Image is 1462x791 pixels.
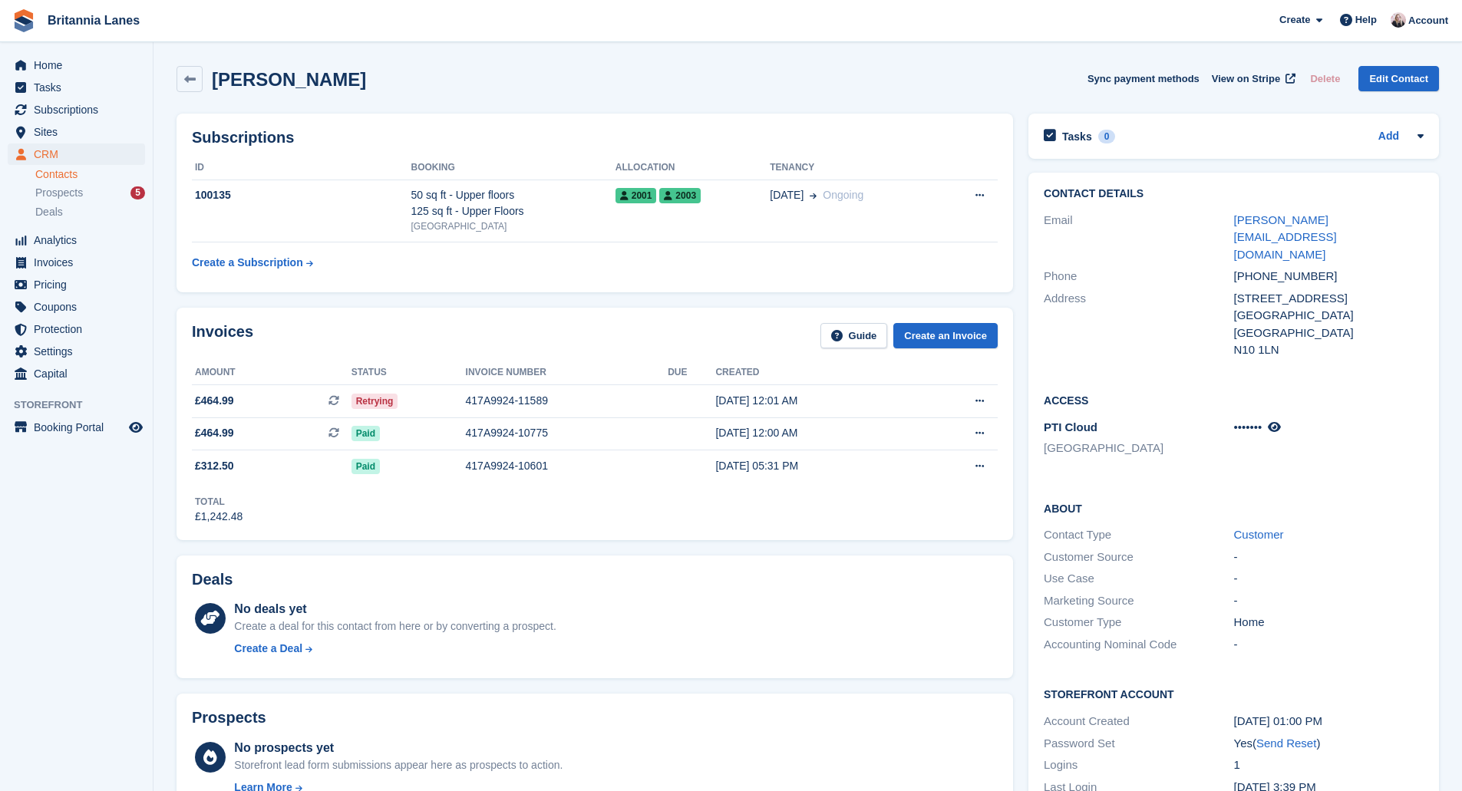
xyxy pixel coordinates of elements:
[1044,212,1233,264] div: Email
[351,394,398,409] span: Retrying
[14,397,153,413] span: Storefront
[35,205,63,219] span: Deals
[8,318,145,340] a: menu
[8,274,145,295] a: menu
[1044,290,1233,359] div: Address
[8,77,145,98] a: menu
[8,417,145,438] a: menu
[615,156,770,180] th: Allocation
[192,249,313,277] a: Create a Subscription
[234,757,563,773] div: Storefront lead form submissions appear here as prospects to action.
[234,739,563,757] div: No prospects yet
[1044,756,1233,774] div: Logins
[12,9,35,32] img: stora-icon-8386f47178a22dfd0bd8f6a31ec36ba5ce8667c1dd55bd0f319d3a0aa187defe.svg
[351,459,380,474] span: Paid
[234,641,302,657] div: Create a Deal
[715,393,919,409] div: [DATE] 12:01 AM
[192,187,411,203] div: 100135
[34,318,126,340] span: Protection
[1234,213,1337,261] a: [PERSON_NAME][EMAIL_ADDRESS][DOMAIN_NAME]
[34,77,126,98] span: Tasks
[466,393,668,409] div: 417A9924-11589
[1234,756,1424,774] div: 1
[1044,526,1233,544] div: Contact Type
[1044,268,1233,285] div: Phone
[35,204,145,220] a: Deals
[34,99,126,120] span: Subscriptions
[1044,500,1424,516] h2: About
[34,229,126,251] span: Analytics
[1087,66,1200,91] button: Sync payment methods
[1234,592,1424,610] div: -
[192,323,253,348] h2: Invoices
[1062,130,1092,143] h2: Tasks
[1044,686,1424,701] h2: Storefront Account
[192,255,303,271] div: Create a Subscription
[1234,549,1424,566] div: -
[34,341,126,362] span: Settings
[351,426,380,441] span: Paid
[351,361,466,385] th: Status
[8,143,145,165] a: menu
[893,323,998,348] a: Create an Invoice
[411,156,615,180] th: Booking
[35,186,83,200] span: Prospects
[1044,188,1424,200] h2: Contact Details
[234,600,556,618] div: No deals yet
[1256,737,1316,750] a: Send Reset
[1378,128,1399,146] a: Add
[34,121,126,143] span: Sites
[823,189,863,201] span: Ongoing
[1408,13,1448,28] span: Account
[1044,570,1233,588] div: Use Case
[1044,420,1097,433] span: PTI Cloud
[212,69,366,90] h2: [PERSON_NAME]
[1234,570,1424,588] div: -
[1252,737,1320,750] span: ( )
[234,618,556,634] div: Create a deal for this contact from here or by converting a prospect.
[1044,614,1233,631] div: Customer Type
[1098,130,1116,143] div: 0
[192,571,233,588] h2: Deals
[1206,66,1299,91] a: View on Stripe
[34,363,126,384] span: Capital
[195,509,243,525] div: £1,242.48
[1234,290,1424,308] div: [STREET_ADDRESS]
[1391,12,1406,28] img: Alexandra Lane
[466,425,668,441] div: 417A9924-10775
[234,641,556,657] a: Create a Deal
[1044,440,1233,457] li: [GEOGRAPHIC_DATA]
[1044,636,1233,654] div: Accounting Nominal Code
[195,495,243,509] div: Total
[1279,12,1310,28] span: Create
[8,252,145,273] a: menu
[1234,307,1424,325] div: [GEOGRAPHIC_DATA]
[8,54,145,76] a: menu
[195,458,234,474] span: £312.50
[8,296,145,318] a: menu
[820,323,888,348] a: Guide
[466,458,668,474] div: 417A9924-10601
[35,185,145,201] a: Prospects 5
[34,417,126,438] span: Booking Portal
[1234,528,1284,541] a: Customer
[659,188,701,203] span: 2003
[715,458,919,474] div: [DATE] 05:31 PM
[1234,735,1424,753] div: Yes
[1234,268,1424,285] div: [PHONE_NUMBER]
[1355,12,1377,28] span: Help
[8,229,145,251] a: menu
[8,121,145,143] a: menu
[127,418,145,437] a: Preview store
[411,219,615,233] div: [GEOGRAPHIC_DATA]
[195,393,234,409] span: £464.99
[411,187,615,219] div: 50 sq ft - Upper floors 125 sq ft - Upper Floors
[1304,66,1346,91] button: Delete
[715,425,919,441] div: [DATE] 12:00 AM
[34,143,126,165] span: CRM
[770,156,939,180] th: Tenancy
[192,129,998,147] h2: Subscriptions
[1234,341,1424,359] div: N10 1LN
[1234,713,1424,730] div: [DATE] 01:00 PM
[34,54,126,76] span: Home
